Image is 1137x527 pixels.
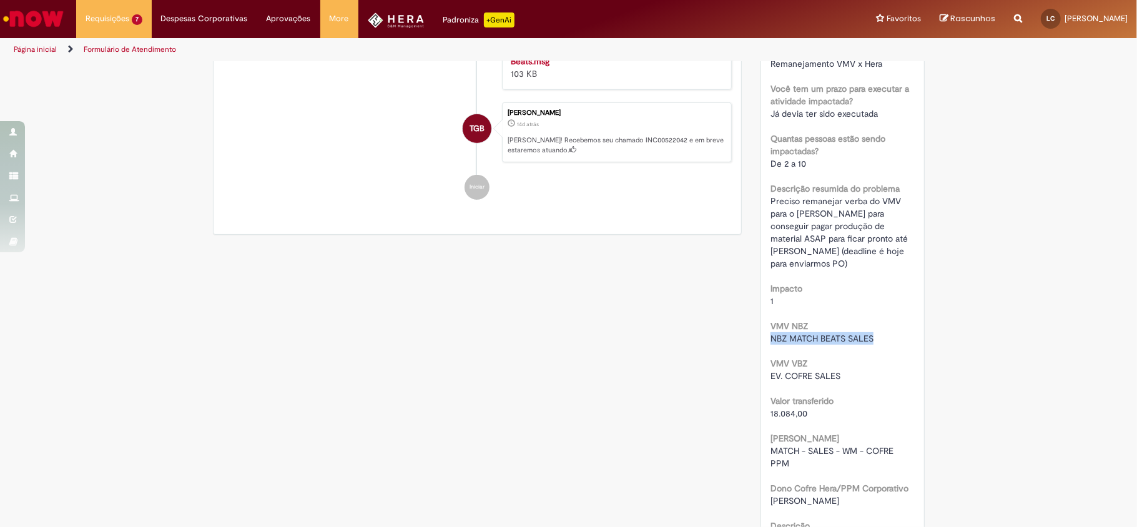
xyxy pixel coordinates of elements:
[887,12,921,25] span: Favoritos
[1,6,66,31] img: ServiceNow
[770,433,839,444] b: [PERSON_NAME]
[770,83,909,107] b: Você tem um prazo para executar a atividade impactada?
[770,445,896,469] span: MATCH - SALES - WM - COFRE PPM
[1047,14,1055,22] span: LC
[86,12,129,25] span: Requisições
[330,12,349,25] span: More
[517,121,539,128] time: 13/08/2025 14:45:06
[443,12,514,27] div: Padroniza
[508,135,725,155] p: [PERSON_NAME]! Recebemos seu chamado INC00522042 e em breve estaremos atuando.
[770,133,885,157] b: Quantas pessoas estão sendo impactadas?
[84,44,176,54] a: Formulário de Atendimento
[770,370,840,382] span: EV. COFRE SALES
[770,483,908,494] b: Dono Cofre Hera/PPM Corporativo
[940,13,995,25] a: Rascunhos
[770,58,882,69] span: Remanejamento VMV x Hera
[132,14,142,25] span: 7
[1065,13,1128,24] span: [PERSON_NAME]
[14,44,57,54] a: Página inicial
[770,333,874,344] span: NBZ MATCH BEATS SALES
[770,408,807,419] span: 18.084,00
[770,183,900,194] b: Descrição resumida do problema
[770,320,808,332] b: VMV NBZ
[950,12,995,24] span: Rascunhos
[9,38,749,61] ul: Trilhas de página
[770,195,910,269] span: Preciso remanejar verba do VMV para o [PERSON_NAME] para conseguir pagar produção de material ASA...
[508,109,725,117] div: [PERSON_NAME]
[770,158,806,169] span: De 2 a 10
[770,283,802,294] b: Impacto
[267,12,311,25] span: Aprovações
[770,358,807,369] b: VMV VBZ
[511,42,719,80] div: 103 KB
[470,114,485,144] span: TGB
[770,108,878,119] span: Já devia ter sido executada
[770,495,839,506] span: [PERSON_NAME]
[517,121,539,128] span: 14d atrás
[161,12,248,25] span: Despesas Corporativas
[223,102,732,162] li: Tainah Gasparotto Bueno
[463,114,491,143] div: Tainah Gasparotto Bueno
[484,12,514,27] p: +GenAi
[770,295,774,307] span: 1
[368,12,425,28] img: HeraLogo.png
[770,395,834,406] b: Valor transferido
